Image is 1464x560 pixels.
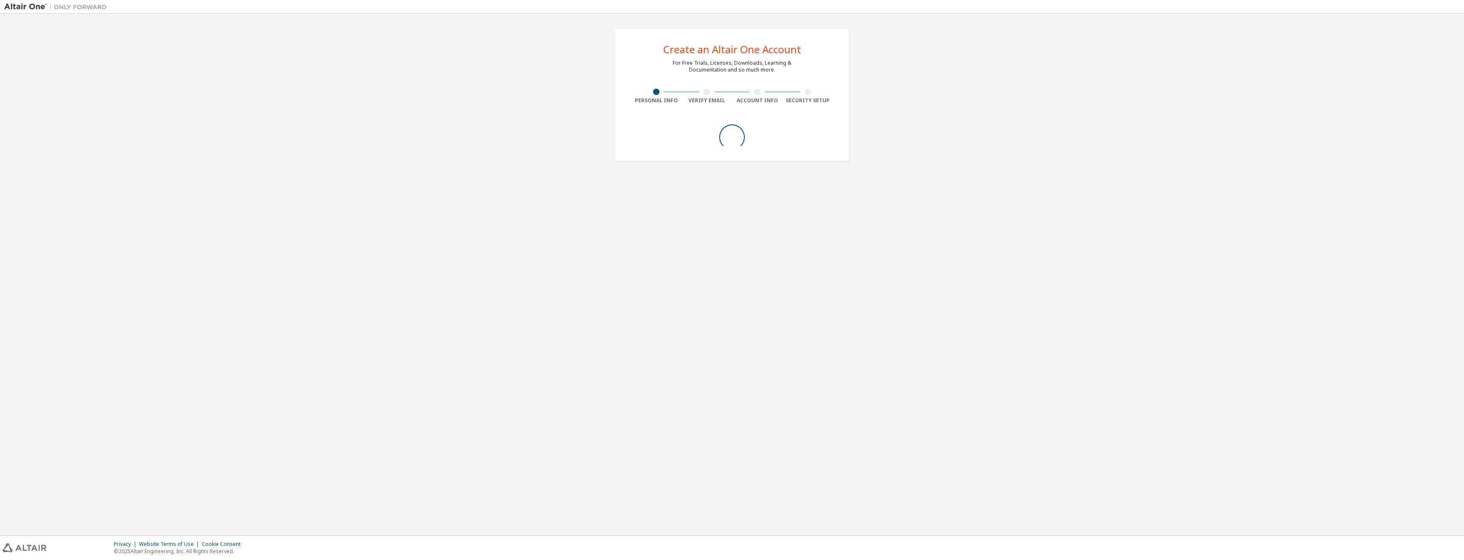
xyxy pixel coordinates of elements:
div: Account Info [732,97,783,104]
div: Personal Info [631,97,682,104]
img: Altair One [4,3,111,11]
div: Verify Email [682,97,732,104]
div: Create an Altair One Account [663,44,801,55]
div: Security Setup [783,97,834,104]
div: Privacy [114,541,139,548]
p: © 2025 Altair Engineering, Inc. All Rights Reserved. [114,548,246,555]
div: For Free Trials, Licenses, Downloads, Learning & Documentation and so much more. [673,60,791,73]
div: Cookie Consent [202,541,246,548]
img: altair_logo.svg [3,543,46,552]
div: Website Terms of Use [139,541,202,548]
